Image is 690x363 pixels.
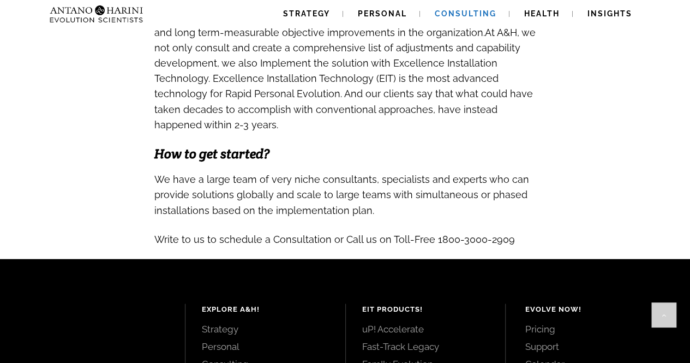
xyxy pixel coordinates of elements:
a: Personal [202,341,329,353]
h4: Evolve Now! [525,304,665,315]
h4: Explore A&H! [202,304,329,315]
span: How to get started? [154,145,269,162]
span: Consulting [435,9,496,18]
a: Fast-Track Legacy [362,341,489,353]
span: Personal [358,9,407,18]
span: Write to us to schedule a Consultation or Call us on Toll-Free 1800-3000-2909 [154,234,515,245]
span: Strategy [283,9,330,18]
span: We have a large team of very niche consultants, specialists and experts who can provide solutions... [154,174,529,216]
span: Health [524,9,560,18]
span: At A&H, we not only consult and create a comprehensive list of adjustments and capability develop... [154,27,536,130]
a: uP! Accelerate [362,323,489,335]
h4: EIT Products! [362,304,489,315]
a: Strategy [202,323,329,335]
span: Insights [587,9,632,18]
a: Pricing [525,323,665,335]
a: Support [525,341,665,353]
